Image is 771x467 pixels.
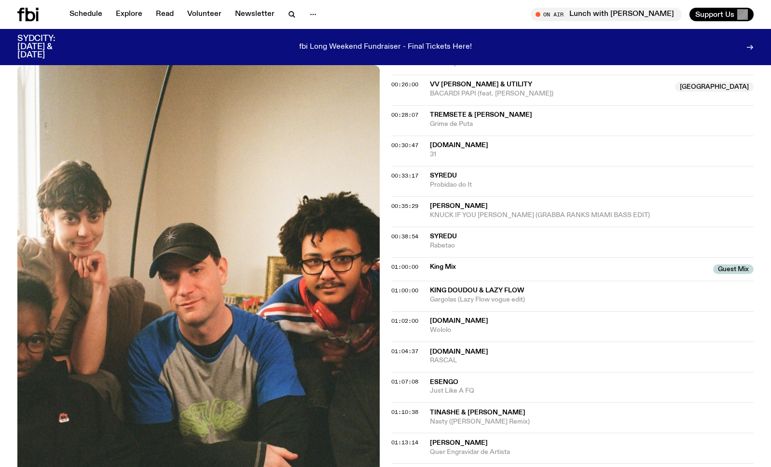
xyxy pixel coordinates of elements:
[430,386,754,396] span: Just Like A FQ
[391,81,418,88] span: 00:26:00
[17,35,79,59] h3: SYDCITY: [DATE] & [DATE]
[391,317,418,325] span: 01:02:00
[391,439,418,446] span: 01:13:14
[391,141,418,149] span: 00:30:47
[299,43,472,52] p: fbi Long Weekend Fundraiser - Final Tickets Here!
[391,410,418,415] button: 01:10:38
[430,409,525,416] span: Tinashe & [PERSON_NAME]
[430,417,754,426] span: Nasty ([PERSON_NAME] Remix)
[150,8,179,21] a: Read
[391,379,418,385] button: 01:07:08
[695,10,734,19] span: Support Us
[430,211,754,220] span: KNUCK IF YOU [PERSON_NAME] (GRABBA RANKS MIAMI BASS EDIT)
[689,8,754,21] button: Support Us
[430,111,532,118] span: Tremsete & [PERSON_NAME]
[391,204,418,209] button: 00:35:29
[430,348,488,355] span: [DOMAIN_NAME]
[391,234,418,239] button: 00:38:54
[430,120,754,129] span: Grime de Puta
[430,89,669,98] span: BACARDI PAPI (feat. [PERSON_NAME])
[430,317,488,324] span: [DOMAIN_NAME]
[391,173,418,179] button: 00:33:17
[430,180,754,190] span: Probidao do It
[110,8,148,21] a: Explore
[430,356,754,365] span: RASCAL
[430,326,754,335] span: Wololo
[64,8,108,21] a: Schedule
[391,288,418,293] button: 01:00:00
[430,203,488,209] span: [PERSON_NAME]
[391,202,418,210] span: 00:35:29
[430,150,754,159] span: 31
[430,241,754,250] span: Rabetao
[391,82,418,87] button: 00:26:00
[181,8,227,21] a: Volunteer
[430,142,488,149] span: [DOMAIN_NAME]
[531,8,682,21] button: On AirLunch with [PERSON_NAME]
[391,440,418,445] button: 01:13:14
[391,112,418,118] button: 00:28:07
[391,349,418,354] button: 01:04:37
[430,379,458,385] span: Esengo
[391,318,418,324] button: 01:02:00
[430,287,524,294] span: King Doudou & Lazy Flow
[391,172,418,179] span: 00:33:17
[391,233,418,240] span: 00:38:54
[713,264,754,274] span: Guest Mix
[391,264,418,270] button: 01:00:00
[430,172,457,179] span: Syredu
[229,8,280,21] a: Newsletter
[430,81,532,88] span: Vv [PERSON_NAME] & UTILITY
[430,440,488,446] span: [PERSON_NAME]
[391,378,418,385] span: 01:07:08
[430,262,707,272] span: King Mix
[430,295,754,304] span: Gargolas (Lazy Flow vogue edit)
[391,408,418,416] span: 01:10:38
[391,347,418,355] span: 01:04:37
[391,143,418,148] button: 00:30:47
[430,233,457,240] span: Syredu
[391,111,418,119] span: 00:28:07
[391,263,418,271] span: 01:00:00
[675,82,754,92] span: [GEOGRAPHIC_DATA]
[430,448,754,457] span: Quer Engravidar de Artista
[391,287,418,294] span: 01:00:00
